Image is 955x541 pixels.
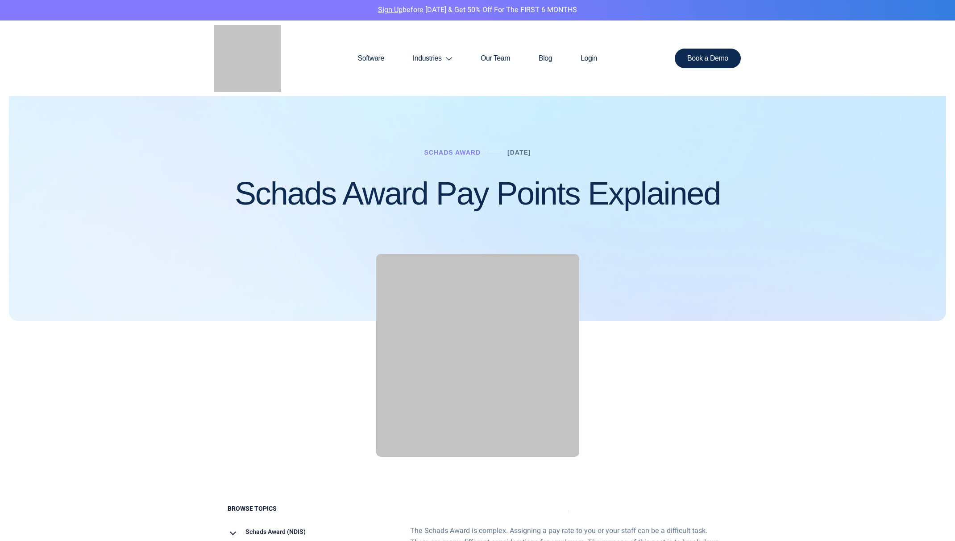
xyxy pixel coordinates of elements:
a: Sign Up [378,4,403,15]
a: Schads Award (NDIS) [228,524,306,541]
a: Industries [399,37,466,80]
a: Software [344,37,399,80]
a: Schads Award [424,149,481,156]
img: schads award [376,254,579,457]
a: Our Team [466,37,524,80]
img: tamcare smarter care software [569,511,569,511]
a: Login [566,37,611,80]
h1: Schads Award Pay Points Explained [235,176,720,211]
span: Book a Demo [687,55,728,62]
a: [DATE] [507,149,531,156]
p: before [DATE] & Get 50% Off for the FIRST 6 MONTHS [7,4,948,16]
a: Blog [524,37,566,80]
a: Book a Demo [675,49,741,68]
